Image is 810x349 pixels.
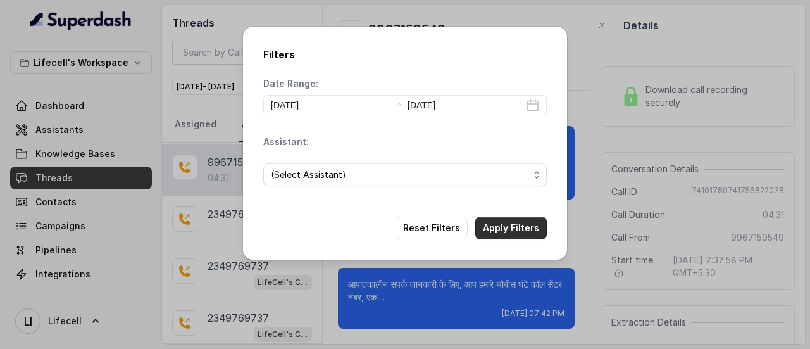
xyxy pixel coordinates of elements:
[263,47,547,62] h2: Filters
[392,99,402,109] span: to
[263,136,309,148] p: Assistant:
[263,163,547,186] button: (Select Assistant)
[271,98,387,112] input: Start date
[263,77,318,90] p: Date Range:
[271,167,529,182] span: (Select Assistant)
[396,217,468,239] button: Reset Filters
[408,98,524,112] input: End date
[392,99,402,109] span: swap-right
[475,217,547,239] button: Apply Filters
